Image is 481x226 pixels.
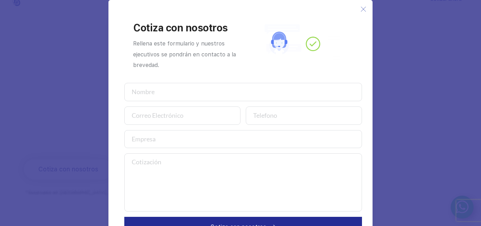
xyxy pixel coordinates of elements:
[124,83,362,101] input: Nombre
[124,106,241,125] input: Correo Electrónico
[133,22,228,34] span: Cotiza con nosotros
[246,106,362,125] input: Telefono
[133,40,238,68] span: Rellena este formulario y nuestros ejecutivos se pondrán en contacto a la brevedad.
[124,130,362,148] input: Empresa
